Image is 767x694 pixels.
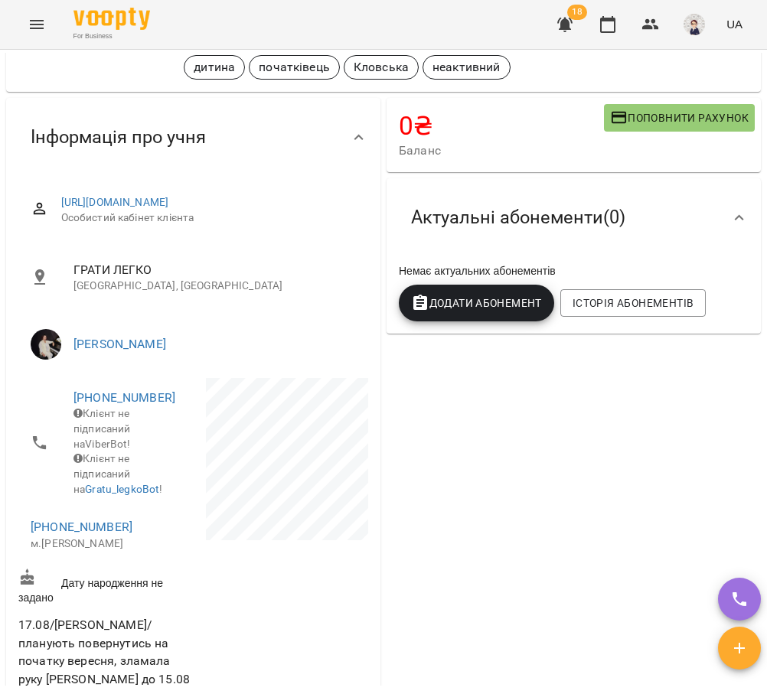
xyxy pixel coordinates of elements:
[399,110,604,142] h4: 0 ₴
[31,520,132,534] a: [PHONE_NUMBER]
[684,14,705,35] img: aa85c507d3ef63538953964a1cec316d.png
[18,6,55,43] button: Menu
[560,289,706,317] button: Історія абонементів
[387,178,761,257] div: Актуальні абонементи(0)
[6,98,380,177] div: Інформація про учня
[73,8,150,30] img: Voopty Logo
[726,16,743,32] span: UA
[396,260,752,282] div: Немає актуальних абонементів
[31,536,178,552] p: м.[PERSON_NAME]
[73,452,163,494] span: Клієнт не підписаний на !
[85,483,159,495] a: Gratu_legkoBot
[399,142,604,160] span: Баланс
[73,337,166,351] a: [PERSON_NAME]
[354,58,409,77] p: Кловська
[344,55,419,80] div: Кловська
[194,58,235,77] p: дитина
[184,55,245,80] div: дитина
[259,58,330,77] p: початківець
[73,31,150,41] span: For Business
[31,329,61,360] img: Анна ГОРБУЛІНА
[249,55,340,80] div: початківець
[61,210,356,226] span: Особистий кабінет клієнта
[61,196,169,208] a: [URL][DOMAIN_NAME]
[604,104,755,132] button: Поповнити рахунок
[73,407,131,449] span: Клієнт не підписаний на ViberBot!
[31,125,206,149] span: Інформація про учня
[73,279,356,294] p: [GEOGRAPHIC_DATA], [GEOGRAPHIC_DATA]
[573,294,694,312] span: Історія абонементів
[432,58,500,77] p: неактивний
[423,55,510,80] div: неактивний
[720,10,749,38] button: UA
[399,285,554,321] button: Додати Абонемент
[567,5,587,20] span: 18
[411,206,625,230] span: Актуальні абонементи ( 0 )
[15,565,194,609] div: Дату народження не задано
[73,390,175,405] a: [PHONE_NUMBER]
[610,109,749,127] span: Поповнити рахунок
[411,294,542,312] span: Додати Абонемент
[73,261,356,279] span: ГРАТИ ЛЕГКО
